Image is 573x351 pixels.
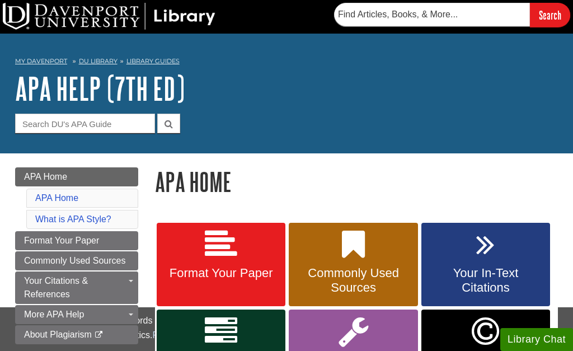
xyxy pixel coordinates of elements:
[15,71,185,106] a: APA Help (7th Ed)
[15,114,155,133] input: Search DU's APA Guide
[3,3,215,30] img: DU Library
[94,331,104,339] i: This link opens in a new window
[24,236,99,245] span: Format Your Paper
[35,193,78,203] a: APA Home
[15,272,138,304] a: Your Citations & References
[334,3,530,26] input: Find Articles, Books, & More...
[15,54,558,72] nav: breadcrumb
[155,167,558,196] h1: APA Home
[165,266,277,280] span: Format Your Paper
[15,325,138,344] a: About Plagiarism
[24,276,88,299] span: Your Citations & References
[15,305,138,324] a: More APA Help
[126,57,180,65] a: Library Guides
[334,3,570,27] form: Searches DU Library's articles, books, and more
[157,223,285,307] a: Format Your Paper
[35,214,111,224] a: What is APA Style?
[15,167,138,186] a: APA Home
[430,266,542,295] span: Your In-Text Citations
[15,251,138,270] a: Commonly Used Sources
[24,256,125,265] span: Commonly Used Sources
[530,3,570,27] input: Search
[24,172,67,181] span: APA Home
[421,223,550,307] a: Your In-Text Citations
[15,231,138,250] a: Format Your Paper
[24,330,92,339] span: About Plagiarism
[79,57,118,65] a: DU Library
[297,266,409,295] span: Commonly Used Sources
[24,310,84,319] span: More APA Help
[500,328,573,351] button: Library Chat
[289,223,417,307] a: Commonly Used Sources
[15,57,67,66] a: My Davenport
